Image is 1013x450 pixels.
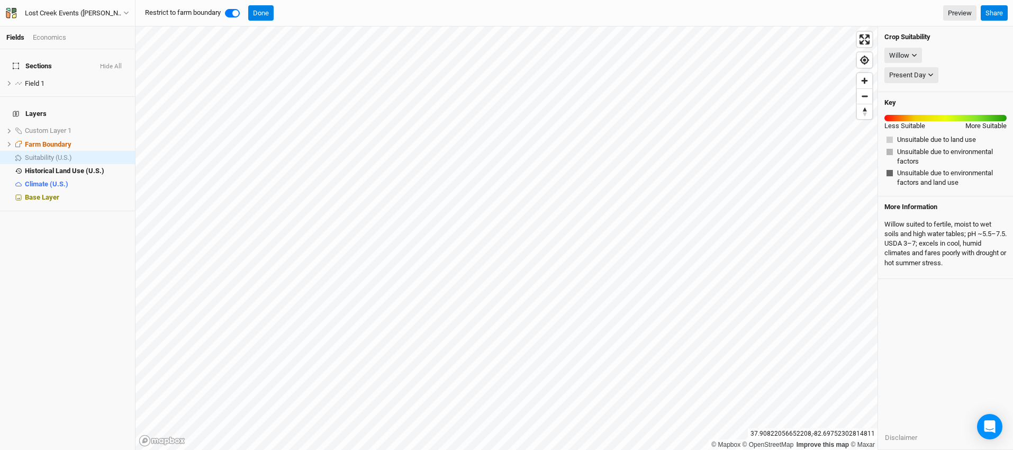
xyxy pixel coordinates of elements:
span: Unsuitable due to environmental factors [897,147,1005,166]
span: Sections [13,62,52,70]
div: Suitability (U.S.) [25,154,129,162]
button: Disclaimer [884,432,918,444]
button: Willow [884,48,922,64]
a: Fields [6,33,24,41]
div: Lost Creek Events (Jodi Short) [25,8,123,19]
div: Custom Layer 1 [25,127,129,135]
a: Mapbox [711,441,740,448]
button: Hide All [100,63,122,70]
span: Farm Boundary [25,140,71,148]
a: Preview [943,5,976,21]
span: Climate (U.S.) [25,180,68,188]
span: Historical Land Use (U.S.) [25,167,104,175]
button: Present Day [884,67,938,83]
button: Zoom out [857,88,872,104]
span: Field 1 [25,79,44,87]
span: Suitability (U.S.) [25,154,72,161]
button: Find my location [857,52,872,68]
h4: Crop Suitability [884,33,1007,41]
span: Custom Layer 1 [25,127,71,134]
a: Mapbox logo [139,435,185,447]
div: Open Intercom Messenger [977,414,1002,439]
div: 37.90822056652208 , -82.69752302814811 [748,428,878,439]
div: Base Layer [25,193,129,202]
div: Farm Boundary [25,140,129,149]
a: Improve this map [797,441,849,448]
span: Unsuitable due to land use [897,135,976,145]
h4: More Information [884,203,1007,211]
canvas: Map [135,26,878,450]
div: More Suitable [965,121,1007,131]
button: Done [248,5,274,21]
a: Maxar [851,441,875,448]
button: Lost Creek Events ([PERSON_NAME]) [5,7,130,19]
label: Restrict to farm boundary [145,8,221,17]
div: Less Suitable [884,121,925,131]
h4: Layers [6,103,129,124]
div: Field 1 [25,79,129,88]
div: Lost Creek Events ([PERSON_NAME]) [25,8,123,19]
div: Economics [33,33,66,42]
span: Unsuitable due to environmental factors and land use [897,168,1005,187]
a: OpenStreetMap [743,441,794,448]
button: Share [981,5,1008,21]
span: Zoom out [857,89,872,104]
button: Enter fullscreen [857,32,872,47]
h4: Key [884,98,896,107]
div: Willow [889,50,909,61]
button: Reset bearing to north [857,104,872,119]
div: Willow suited to fertile, moist to wet soils and high water tables; pH ~5.5–7.5. USDA 3–7; excels... [884,215,1007,272]
button: Zoom in [857,73,872,88]
span: Base Layer [25,193,59,201]
div: Present Day [889,70,926,80]
div: Climate (U.S.) [25,180,129,188]
div: Historical Land Use (U.S.) [25,167,129,175]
